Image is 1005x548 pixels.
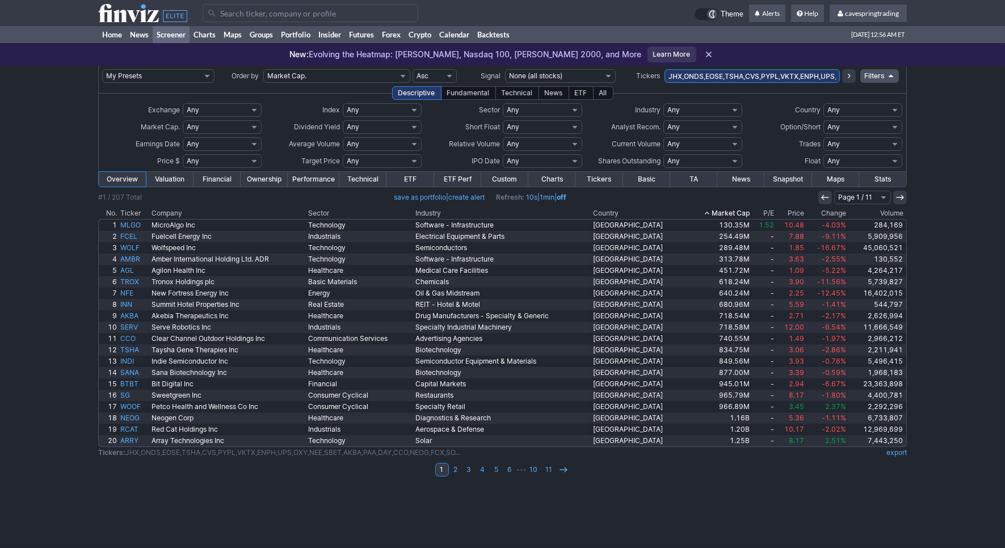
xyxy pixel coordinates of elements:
[859,172,906,187] a: Stats
[591,288,686,299] a: [GEOGRAPHIC_DATA]
[776,367,806,378] a: 3.39
[686,412,751,424] a: 1.16B
[789,402,804,411] span: 3.45
[860,69,899,83] a: Filters
[784,221,804,229] span: 10.48
[481,172,528,187] a: Custom
[99,231,119,242] a: 2
[306,310,414,322] a: Healthcare
[751,378,776,390] a: -
[812,172,859,187] a: Maps
[306,276,414,288] a: Basic Materials
[306,220,414,231] a: Technology
[414,299,591,310] a: REIT - Hotel & Motel
[591,333,686,344] a: [GEOGRAPHIC_DATA]
[789,368,804,377] span: 3.39
[99,276,119,288] a: 6
[119,322,149,333] a: SERV
[806,412,848,424] a: -1.11%
[822,221,846,229] span: -4.03%
[806,322,848,333] a: -6.54%
[150,401,306,412] a: Petco Health and Wellness Co Inc
[150,412,306,424] a: Neogen Corp
[241,172,288,187] a: Ownership
[686,367,751,378] a: 877.00M
[591,265,686,276] a: [GEOGRAPHIC_DATA]
[776,378,806,390] a: 2.94
[751,333,776,344] a: -
[414,390,591,401] a: Restaurants
[119,344,149,356] a: TSHA
[557,193,566,201] a: off
[591,220,686,231] a: [GEOGRAPHIC_DATA]
[789,334,804,343] span: 1.49
[776,344,806,356] a: 3.06
[751,288,776,299] a: -
[776,356,806,367] a: 3.93
[569,86,594,100] div: ETF
[150,265,306,276] a: Agilon Health Inc
[150,288,306,299] a: New Fortress Energy Inc
[776,254,806,265] a: 3.63
[150,322,306,333] a: Serve Robotics Inc
[306,265,414,276] a: Healthcare
[848,322,906,333] a: 11,666,549
[789,232,804,241] span: 7.88
[190,26,220,43] a: Charts
[150,310,306,322] a: Akebia Therapeutics Inc
[848,424,906,435] a: 12,969,699
[150,276,306,288] a: Tronox Holdings plc
[591,401,686,412] a: [GEOGRAPHIC_DATA]
[817,289,846,297] span: -12.45%
[670,172,717,187] a: TA
[789,391,804,399] span: 8.17
[751,242,776,254] a: -
[392,86,441,100] div: Descriptive
[776,276,806,288] a: 3.90
[806,344,848,356] a: -2.86%
[806,265,848,276] a: -5.22%
[441,86,496,100] div: Fundamental
[405,26,435,43] a: Crypto
[751,265,776,276] a: -
[686,333,751,344] a: 740.55M
[806,401,848,412] a: 2.37%
[686,254,751,265] a: 313.78M
[277,26,314,43] a: Portfolio
[686,276,751,288] a: 618.24M
[126,26,153,43] a: News
[806,310,848,322] a: -2.17%
[776,220,806,231] a: 10.48
[789,357,804,365] span: 3.93
[414,288,591,299] a: Oil & Gas Midstream
[759,221,774,229] span: 1.52
[153,26,190,43] a: Screener
[119,242,149,254] a: WOLF
[99,265,119,276] a: 5
[339,172,386,187] a: Technical
[591,424,686,435] a: [GEOGRAPHIC_DATA]
[306,333,414,344] a: Communication Services
[414,424,591,435] a: Aerospace & Defense
[414,242,591,254] a: Semiconductors
[784,425,804,433] span: 10.17
[806,276,848,288] a: -11.56%
[789,266,804,275] span: 1.09
[830,5,907,23] a: cavespringtrading
[764,172,811,187] a: Snapshot
[822,266,846,275] span: -5.22%
[99,435,119,446] a: 20
[528,172,575,187] a: Charts
[448,193,485,201] a: create alert
[686,220,751,231] a: 130.35M
[119,378,149,390] a: BTBT
[848,367,906,378] a: 1,968,183
[848,242,906,254] a: 45,060,521
[806,254,848,265] a: -2.55%
[686,424,751,435] a: 1.20B
[306,254,414,265] a: Technology
[848,390,906,401] a: 4,400,781
[150,333,306,344] a: Clear Channel Outdoor Holdings Inc
[751,310,776,322] a: -
[848,412,906,424] a: 6,733,807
